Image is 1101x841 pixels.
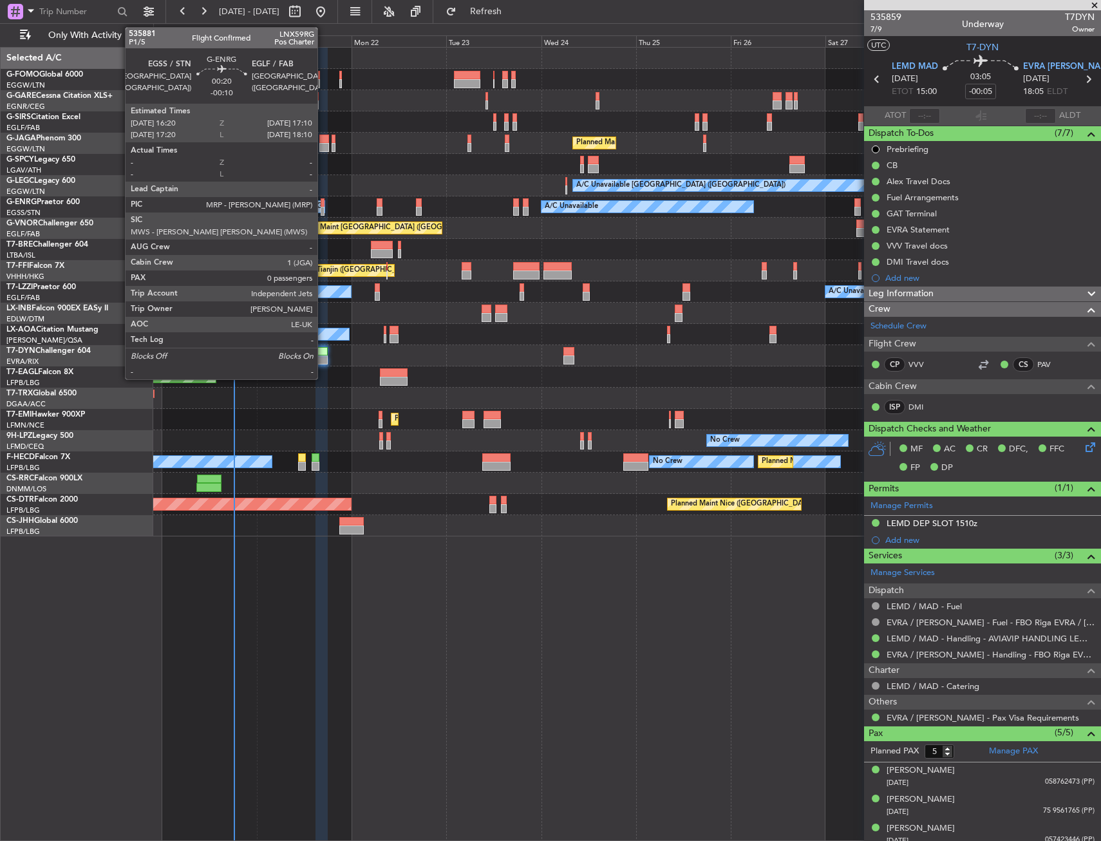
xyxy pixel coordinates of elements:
[944,443,955,456] span: AC
[6,305,108,312] a: LX-INBFalcon 900EX EASy II
[870,10,901,24] span: 535859
[887,160,898,171] div: CB
[6,335,82,345] a: [PERSON_NAME]/QSA
[6,177,34,185] span: G-LEGC
[1065,10,1095,24] span: T7DYN
[916,86,937,99] span: 15:00
[869,379,917,394] span: Cabin Crew
[869,482,899,496] span: Permits
[870,24,901,35] span: 7/9
[892,86,913,99] span: ETOT
[162,35,257,47] div: Sat 20
[6,357,39,366] a: EVRA/RIX
[970,71,991,84] span: 03:05
[6,229,40,239] a: EGLF/FAB
[870,320,927,333] a: Schedule Crew
[1045,777,1095,788] span: 058762473 (PP)
[6,453,70,461] a: F-HECDFalcon 7X
[762,452,965,471] div: Planned Maint [GEOGRAPHIC_DATA] ([GEOGRAPHIC_DATA])
[710,431,740,450] div: No Crew
[6,113,80,121] a: G-SIRSCitation Excel
[6,283,33,291] span: T7-LZZI
[6,463,40,473] a: LFPB/LBG
[887,176,950,187] div: Alex Travel Docs
[910,462,920,475] span: FP
[6,187,45,196] a: EGGW/LTN
[6,92,113,100] a: G-GARECessna Citation XLS+
[884,357,905,372] div: CP
[6,421,44,430] a: LFMN/NCE
[6,156,34,164] span: G-SPCY
[887,144,928,155] div: Prebriefing
[885,534,1095,545] div: Add new
[869,726,883,741] span: Pax
[6,314,44,324] a: EDLW/DTM
[39,2,113,21] input: Trip Number
[459,7,513,16] span: Refresh
[887,192,959,203] div: Fuel Arrangements
[869,549,902,563] span: Services
[892,73,918,86] span: [DATE]
[884,400,905,414] div: ISP
[1055,726,1073,739] span: (5/5)
[909,108,940,124] input: --:--
[6,326,36,334] span: LX-AOA
[6,262,64,270] a: T7-FFIFalcon 7X
[6,80,45,90] a: EGGW/LTN
[6,506,40,515] a: LFPB/LBG
[887,681,979,692] a: LEMD / MAD - Catering
[966,41,999,54] span: T7-DYN
[6,272,44,281] a: VHHH/HKG
[1055,126,1073,140] span: (7/7)
[867,39,890,51] button: UTC
[6,484,46,494] a: DNMM/LOS
[33,31,136,40] span: Only With Activity
[14,25,140,46] button: Only With Activity
[870,567,935,580] a: Manage Services
[885,272,1095,283] div: Add new
[576,176,786,195] div: A/C Unavailable [GEOGRAPHIC_DATA] ([GEOGRAPHIC_DATA])
[6,368,38,376] span: T7-EAGL
[887,617,1095,628] a: EVRA / [PERSON_NAME] - Fuel - FBO Riga EVRA / [PERSON_NAME]
[1013,357,1034,372] div: CS
[292,218,494,238] div: Planned Maint [GEOGRAPHIC_DATA] ([GEOGRAPHIC_DATA])
[6,475,34,482] span: CS-RRC
[6,411,85,419] a: T7-EMIHawker 900XP
[892,61,938,73] span: LEMD MAD
[6,208,41,218] a: EGSS/STN
[6,135,36,142] span: G-JAGA
[6,283,76,291] a: T7-LZZIPraetor 600
[6,156,75,164] a: G-SPCYLegacy 650
[870,745,919,758] label: Planned PAX
[6,432,73,440] a: 9H-LPZLegacy 500
[636,35,731,47] div: Thu 25
[1043,806,1095,817] span: 75 9561765 (PP)
[887,224,950,235] div: EVRA Statement
[869,302,890,317] span: Crew
[869,422,991,437] span: Dispatch Checks and Weather
[6,390,33,397] span: T7-TRX
[6,517,78,525] a: CS-JHHGlobal 6000
[870,500,933,513] a: Manage Permits
[6,198,80,206] a: G-ENRGPraetor 600
[6,496,78,504] a: CS-DTRFalcon 2000
[962,17,1004,31] div: Underway
[887,778,908,788] span: [DATE]
[6,198,37,206] span: G-ENRG
[869,583,904,598] span: Dispatch
[6,347,91,355] a: T7-DYNChallenger 604
[825,35,920,47] div: Sat 27
[977,443,988,456] span: CR
[887,793,955,806] div: [PERSON_NAME]
[1059,109,1080,122] span: ALDT
[446,35,541,47] div: Tue 23
[910,443,923,456] span: MF
[156,26,178,37] div: [DATE]
[6,165,41,175] a: LGAV/ATH
[243,197,407,216] div: A/C Unavailable [GEOGRAPHIC_DATA] (Stansted)
[908,359,937,370] a: VVV
[6,475,82,482] a: CS-RRCFalcon 900LX
[887,764,955,777] div: [PERSON_NAME]
[6,250,35,260] a: LTBA/ISL
[6,144,45,154] a: EGGW/LTN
